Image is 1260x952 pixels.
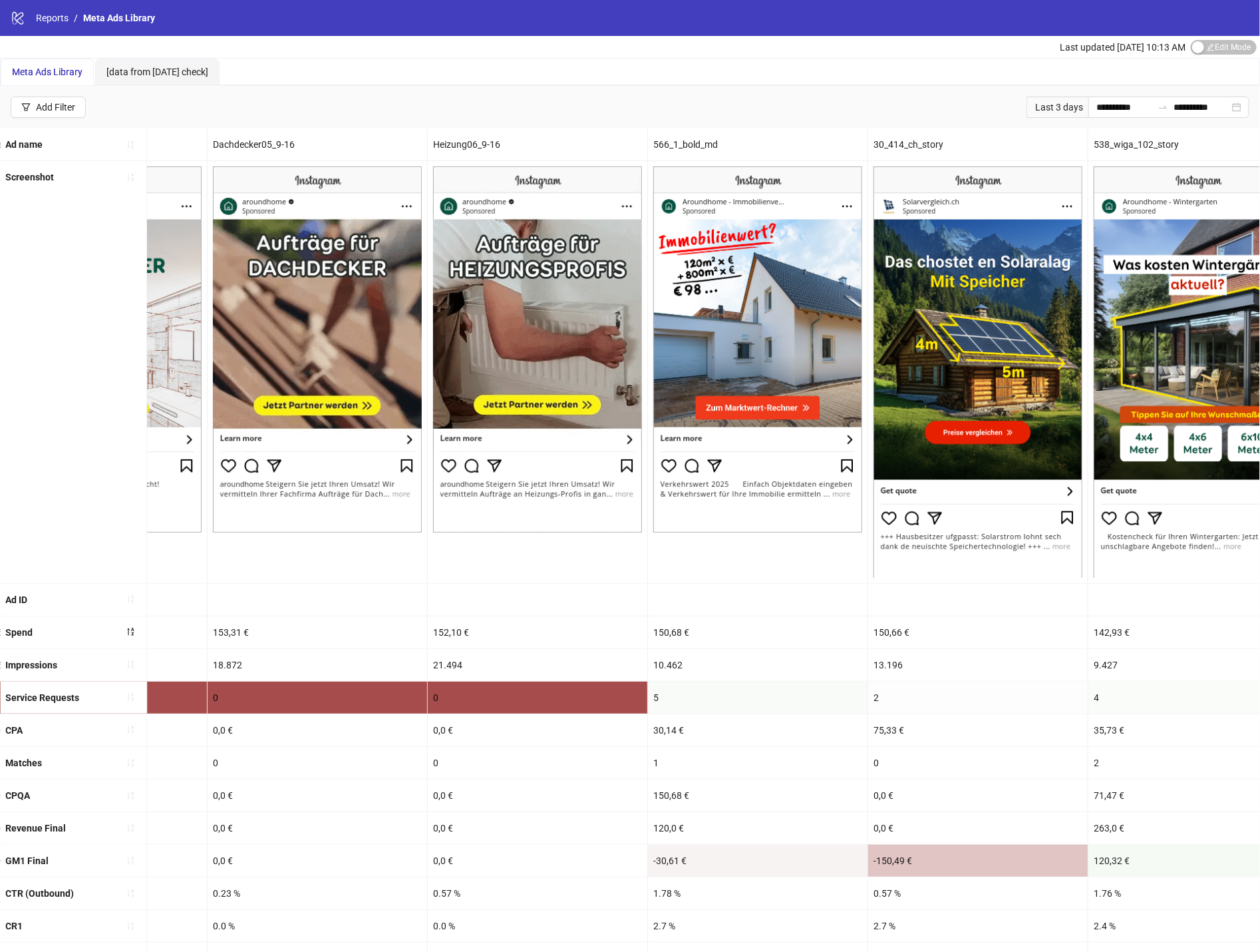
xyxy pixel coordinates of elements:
[106,67,208,77] span: [data from [DATE] check]
[208,682,427,714] div: 0
[83,13,155,23] span: Meta Ads Library
[126,856,135,865] span: sort-ascending
[868,649,1088,681] div: 13.196
[208,616,427,648] div: 153,31 €
[208,128,427,160] div: Dachdecker05_9-16
[5,139,43,150] b: Ad name
[868,714,1088,746] div: 75,33 €
[428,128,647,160] div: Heizung06_9-16
[126,725,135,734] span: sort-ascending
[1158,102,1168,113] span: swap-right
[5,595,27,605] b: Ad ID
[208,877,427,909] div: 0.23 %
[868,616,1088,648] div: 150,66 €
[648,714,867,746] div: 30,14 €
[208,812,427,844] div: 0,0 €
[868,128,1088,160] div: 30_414_ch_story
[428,747,647,779] div: 0
[5,790,30,801] b: CPQA
[5,758,42,768] b: Matches
[648,845,867,877] div: -30,61 €
[648,649,867,681] div: 10.462
[1158,102,1168,113] span: to
[428,714,647,746] div: 0,0 €
[648,616,867,648] div: 150,68 €
[36,102,75,113] div: Add Filter
[428,910,647,942] div: 0.0 %
[208,780,427,812] div: 0,0 €
[5,823,66,833] b: Revenue Final
[428,812,647,844] div: 0,0 €
[873,166,1082,577] img: Screenshot 120225940570970238
[126,692,135,702] span: sort-ascending
[868,780,1088,812] div: 0,0 €
[126,758,135,768] span: sort-ascending
[208,747,427,779] div: 0
[868,682,1088,714] div: 2
[12,67,82,77] span: Meta Ads Library
[5,921,23,931] b: CR1
[5,888,74,899] b: CTR (Outbound)
[868,747,1088,779] div: 0
[21,103,31,112] span: filter
[5,660,57,670] b: Impressions
[126,921,135,931] span: sort-ascending
[648,780,867,812] div: 150,68 €
[868,845,1088,877] div: -150,49 €
[126,889,135,898] span: sort-ascending
[428,780,647,812] div: 0,0 €
[126,172,135,182] span: sort-ascending
[33,11,71,25] a: Reports
[126,627,135,636] span: sort-descending
[208,845,427,877] div: 0,0 €
[428,616,647,648] div: 152,10 €
[5,692,79,703] b: Service Requests
[208,910,427,942] div: 0.0 %
[74,11,78,25] li: /
[213,166,422,533] img: Screenshot 120228077845380261
[648,910,867,942] div: 2.7 %
[428,649,647,681] div: 21.494
[653,166,862,533] img: Screenshot 120223142104330519
[126,791,135,800] span: sort-ascending
[1060,42,1185,53] span: Last updated [DATE] 10:13 AM
[1026,97,1088,118] div: Last 3 days
[208,714,427,746] div: 0,0 €
[5,172,54,182] b: Screenshot
[648,747,867,779] div: 1
[11,97,86,118] button: Add Filter
[5,725,23,736] b: CPA
[126,824,135,833] span: sort-ascending
[648,812,867,844] div: 120,0 €
[126,140,135,149] span: sort-ascending
[5,855,49,866] b: GM1 Final
[648,682,867,714] div: 5
[428,682,647,714] div: 0
[648,128,867,160] div: 566_1_bold_md
[868,877,1088,909] div: 0.57 %
[868,812,1088,844] div: 0,0 €
[868,910,1088,942] div: 2.7 %
[208,649,427,681] div: 18.872
[5,627,33,638] b: Spend
[433,166,642,533] img: Screenshot 120228077153160261
[428,877,647,909] div: 0.57 %
[648,877,867,909] div: 1.78 %
[126,660,135,669] span: sort-ascending
[126,595,135,604] span: sort-ascending
[428,845,647,877] div: 0,0 €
